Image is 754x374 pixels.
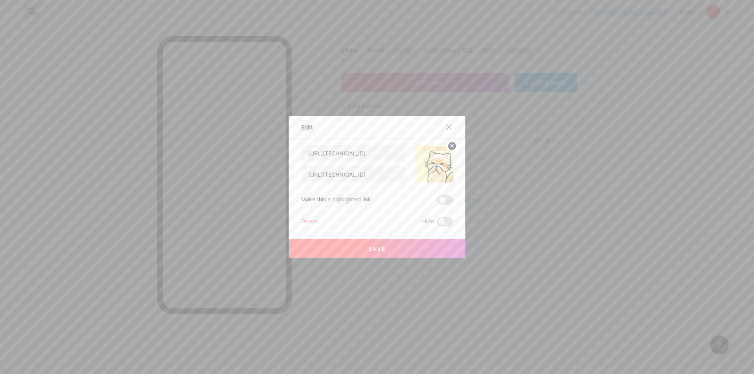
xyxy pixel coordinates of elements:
input: Title [302,145,405,161]
input: URL [302,166,405,182]
div: Make this a highlighted link [301,195,371,204]
img: link_thumbnail [415,145,453,182]
span: Hide [422,217,434,226]
div: Delete [301,217,318,226]
div: Edit [301,122,313,132]
span: Save [368,245,386,252]
button: Save [289,239,465,258]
